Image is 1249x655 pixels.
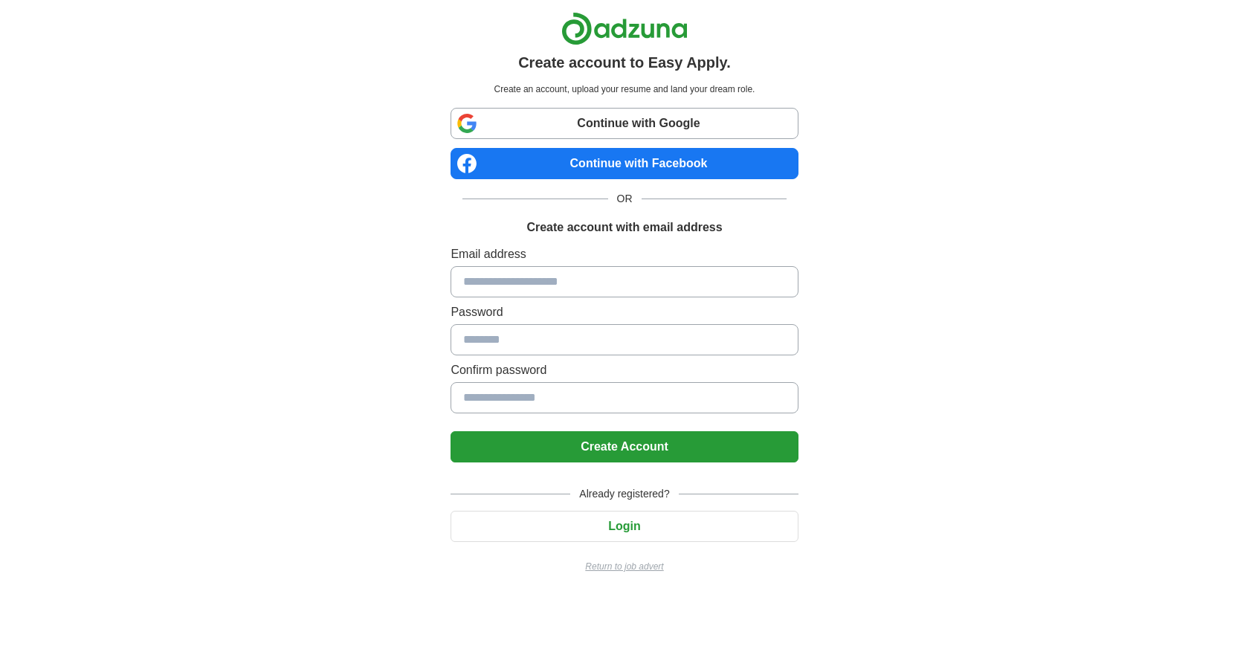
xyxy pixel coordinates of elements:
[451,361,798,379] label: Confirm password
[451,303,798,321] label: Password
[570,486,678,502] span: Already registered?
[608,191,642,207] span: OR
[451,431,798,462] button: Create Account
[518,51,731,74] h1: Create account to Easy Apply.
[451,511,798,542] button: Login
[451,560,798,573] a: Return to job advert
[526,219,722,236] h1: Create account with email address
[451,245,798,263] label: Email address
[561,12,688,45] img: Adzuna logo
[451,520,798,532] a: Login
[451,148,798,179] a: Continue with Facebook
[451,108,798,139] a: Continue with Google
[454,83,795,96] p: Create an account, upload your resume and land your dream role.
